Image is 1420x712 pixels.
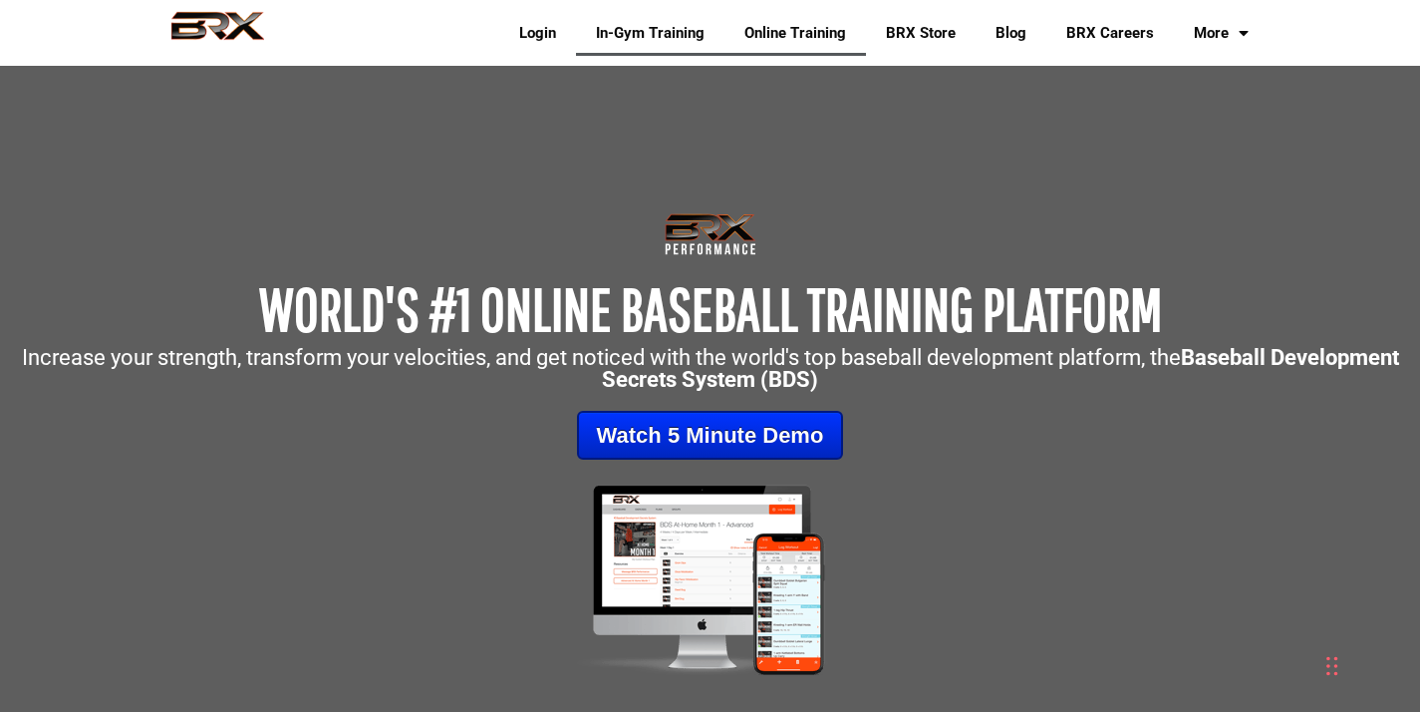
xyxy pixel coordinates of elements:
[724,10,866,56] a: Online Training
[866,10,976,56] a: BRX Store
[602,345,1399,392] strong: Baseball Development Secrets System (BDS)
[259,274,1162,343] span: WORLD'S #1 ONLINE BASEBALL TRAINING PLATFORM
[1046,10,1174,56] a: BRX Careers
[662,209,759,259] img: Transparent-Black-BRX-Logo-White-Performance
[576,10,724,56] a: In-Gym Training
[577,411,844,460] a: Watch 5 Minute Demo
[1126,497,1420,712] iframe: Chat Widget
[1174,10,1269,56] a: More
[1326,636,1338,696] div: Drag
[552,480,868,680] img: Mockup-2-large
[484,10,1269,56] div: Navigation Menu
[152,11,283,55] img: BRX Performance
[10,347,1410,391] p: Increase your strength, transform your velocities, and get noticed with the world's top baseball ...
[499,10,576,56] a: Login
[976,10,1046,56] a: Blog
